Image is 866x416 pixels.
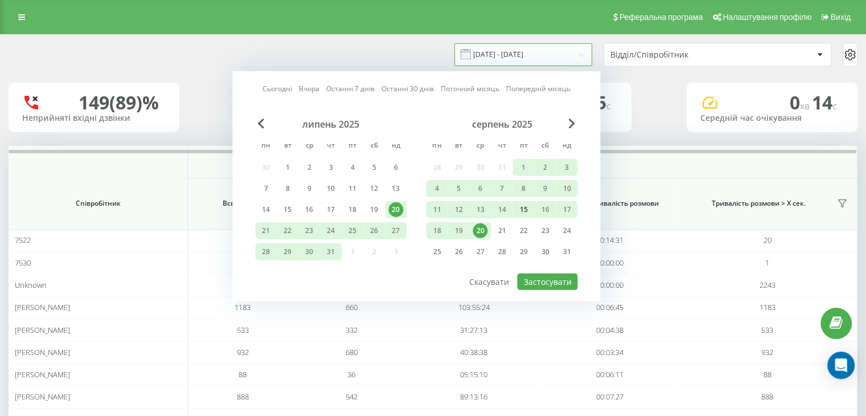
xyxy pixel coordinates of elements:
[236,391,248,402] span: 888
[262,83,292,94] a: Сьогодні
[469,201,491,218] div: ср 13 серп 2025 р.
[428,138,445,155] abbr: понеділок
[448,222,469,239] div: вт 19 серп 2025 р.
[556,180,577,197] div: нд 10 серп 2025 р.
[302,181,317,196] div: 9
[406,319,542,341] td: 31:27:13
[15,369,70,380] span: [PERSON_NAME]
[429,223,444,238] div: 18
[516,244,531,259] div: 29
[463,274,515,290] button: Скасувати
[406,296,542,319] td: 103:55:24
[556,243,577,260] div: нд 31 серп 2025 р.
[512,159,534,176] div: пт 1 серп 2025 р.
[345,160,360,175] div: 4
[512,180,534,197] div: пт 8 серп 2025 р.
[280,160,295,175] div: 1
[320,222,342,239] div: чт 24 лип 2025 р.
[279,138,296,155] abbr: вівторок
[469,222,491,239] div: ср 20 серп 2025 р.
[388,202,403,217] div: 20
[537,244,552,259] div: 30
[684,199,834,208] span: Тривалість розмови > Х сек.
[347,369,355,380] span: 36
[344,138,361,155] abbr: п’ятниця
[322,138,339,155] abbr: четвер
[299,83,319,94] a: Вчора
[723,13,811,22] span: Налаштування профілю
[239,369,247,380] span: 88
[451,244,466,259] div: 26
[346,302,358,312] span: 660
[493,138,510,155] abbr: четвер
[451,202,466,217] div: 12
[363,222,385,239] div: сб 26 лип 2025 р.
[236,347,248,357] span: 932
[323,160,338,175] div: 3
[367,160,381,175] div: 5
[326,83,375,94] a: Останні 7 днів
[512,222,534,239] div: пт 22 серп 2025 р.
[619,13,703,22] span: Реферальна програма
[426,119,577,130] div: серпень 2025
[568,119,575,129] span: Next Month
[506,83,571,94] a: Попередній місяць
[536,138,553,155] abbr: субота
[385,180,407,197] div: нд 13 лип 2025 р.
[257,138,274,155] abbr: понеділок
[790,90,812,115] span: 0
[537,181,552,196] div: 9
[194,199,274,208] span: Всього
[534,222,556,239] div: сб 23 серп 2025 р.
[298,222,320,239] div: ср 23 лип 2025 р.
[491,180,512,197] div: чт 7 серп 2025 р.
[426,180,448,197] div: пн 4 серп 2025 р.
[831,13,851,22] span: Вихід
[515,138,532,155] abbr: п’ятниця
[606,100,611,112] span: c
[406,364,542,386] td: 05:15:10
[494,223,509,238] div: 21
[255,180,277,197] div: пн 7 лип 2025 р.
[280,202,295,217] div: 15
[473,181,487,196] div: 6
[406,386,542,408] td: 89:13:16
[323,223,338,238] div: 24
[323,244,338,259] div: 31
[302,223,317,238] div: 23
[363,159,385,176] div: сб 5 лип 2025 р.
[534,180,556,197] div: сб 9 серп 2025 р.
[236,325,248,335] span: 533
[596,90,611,115] span: 5
[764,235,771,245] span: 20
[812,90,837,115] span: 14
[469,243,491,260] div: ср 27 серп 2025 р.
[451,223,466,238] div: 19
[298,159,320,176] div: ср 2 лип 2025 р.
[473,202,487,217] div: 13
[512,201,534,218] div: пт 15 серп 2025 р.
[827,352,855,379] div: Open Intercom Messenger
[15,325,70,335] span: [PERSON_NAME]
[277,201,298,218] div: вт 15 лип 2025 р.
[537,223,552,238] div: 23
[15,280,47,290] span: Unknown
[517,274,577,290] button: Застосувати
[387,138,404,155] abbr: неділя
[448,180,469,197] div: вт 5 серп 2025 р.
[323,202,338,217] div: 17
[320,243,342,260] div: чт 31 лип 2025 р.
[610,50,746,60] div: Відділ/Співробітник
[542,341,678,364] td: 00:03:34
[554,199,666,208] span: Середня тривалість розмови
[429,181,444,196] div: 4
[491,222,512,239] div: чт 21 серп 2025 р.
[512,243,534,260] div: пт 29 серп 2025 р.
[441,83,499,94] a: Поточний місяць
[388,160,403,175] div: 6
[765,258,769,268] span: 1
[302,202,317,217] div: 16
[23,199,174,208] span: Співробітник
[255,222,277,239] div: пн 21 лип 2025 р.
[258,244,273,259] div: 28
